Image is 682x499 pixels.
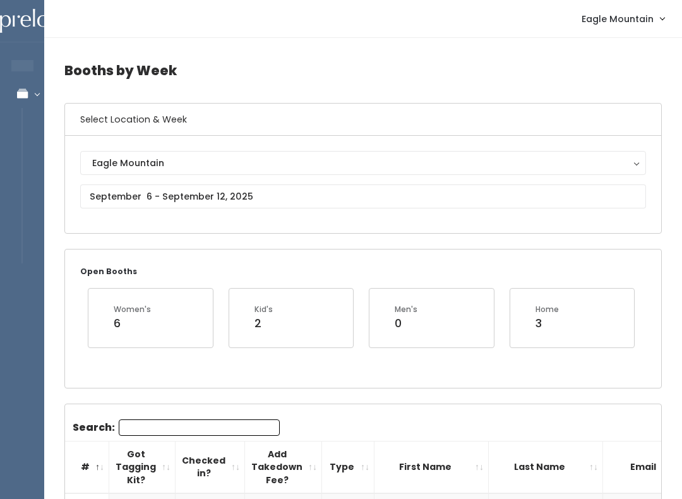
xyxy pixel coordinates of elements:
[114,315,151,332] div: 6
[254,304,273,315] div: Kid's
[80,266,137,277] small: Open Booths
[582,12,654,26] span: Eagle Mountain
[489,441,603,493] th: Last Name: activate to sort column ascending
[535,315,559,332] div: 3
[80,151,646,175] button: Eagle Mountain
[569,5,677,32] a: Eagle Mountain
[114,304,151,315] div: Women's
[65,104,661,136] h6: Select Location & Week
[65,441,109,493] th: #: activate to sort column descending
[395,315,417,332] div: 0
[73,419,280,436] label: Search:
[254,315,273,332] div: 2
[535,304,559,315] div: Home
[119,419,280,436] input: Search:
[395,304,417,315] div: Men's
[64,53,662,88] h4: Booths by Week
[374,441,489,493] th: First Name: activate to sort column ascending
[322,441,374,493] th: Type: activate to sort column ascending
[109,441,176,493] th: Got Tagging Kit?: activate to sort column ascending
[176,441,245,493] th: Checked in?: activate to sort column ascending
[245,441,322,493] th: Add Takedown Fee?: activate to sort column ascending
[80,184,646,208] input: September 6 - September 12, 2025
[92,156,634,170] div: Eagle Mountain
